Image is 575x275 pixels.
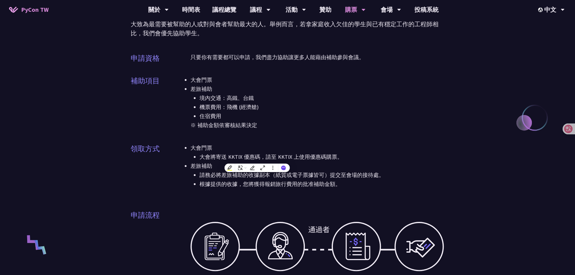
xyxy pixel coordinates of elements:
p: 只要你有需要都可以申請，我們盡力協助讓更多人能藉由補助參與會議。 [190,53,445,62]
p: 補助項目 [131,75,160,86]
p: 申請資格 [131,53,160,64]
li: 根據提供的收據，您將獲得報銷旅行費用的批准補助金額。 [200,180,445,189]
a: PyCon TW [3,2,55,17]
li: 請務必將差旅補助的收據副本（紙質或電子票據皆可）提交至會場的接待處。 [200,171,445,180]
img: Locale Icon [538,8,544,12]
li: 差旅補助 [190,161,445,189]
li: 境內交通：高鐵、台鐵 [200,94,445,103]
li: 差旅補助 [190,85,445,121]
li: 大會將寄送 KKTIX 優惠碼，請至 KKTIX 上使用優惠碼購票。 [200,152,445,161]
span: PyCon TW [21,5,49,14]
li: 大會門票 [190,75,445,85]
p: ※ 補助金額依審核結果決定 [190,121,445,130]
li: 住宿費用 [200,112,445,121]
div: 財務補助方案採取審核制，所以請有需求的朋友主動與我們聯絡，我們收到所有申請後會根據預算及申請者狀況等因素，決定是否給予補助以及其資源多寡。由於會議經費有限，因此能補助的數量不多；這種情況下我們希... [131,2,445,38]
p: 申請流程 [131,210,160,221]
p: 領取方式 [131,143,160,154]
li: 大會門票 [190,143,445,161]
li: 機票費用：飛機 (經濟艙) [200,103,445,112]
img: Home icon of PyCon TW 2025 [9,7,18,13]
